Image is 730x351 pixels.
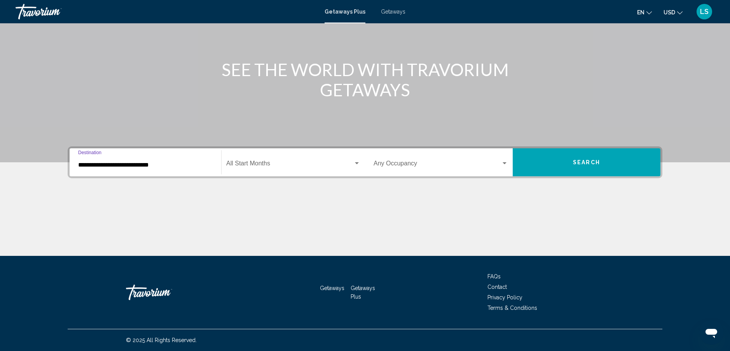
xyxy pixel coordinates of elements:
span: LS [700,8,709,16]
a: Travorium [16,4,317,19]
h1: SEE THE WORLD WITH TRAVORIUM GETAWAYS [219,59,511,100]
a: Contact [487,284,507,290]
a: Getaways [320,285,344,291]
iframe: Button to launch messaging window [699,320,724,345]
button: Change currency [664,7,683,18]
div: Search widget [70,148,660,176]
span: Search [573,160,600,166]
a: Getaways [381,9,405,15]
button: Search [513,148,660,176]
span: en [637,9,644,16]
a: Terms & Conditions [487,305,537,311]
a: Getaways Plus [325,9,365,15]
a: Getaways Plus [351,285,375,300]
a: Travorium [126,281,204,304]
a: Privacy Policy [487,294,522,301]
button: User Menu [694,3,714,20]
span: © 2025 All Rights Reserved. [126,337,197,343]
span: USD [664,9,675,16]
a: FAQs [487,273,501,280]
button: Change language [637,7,652,18]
